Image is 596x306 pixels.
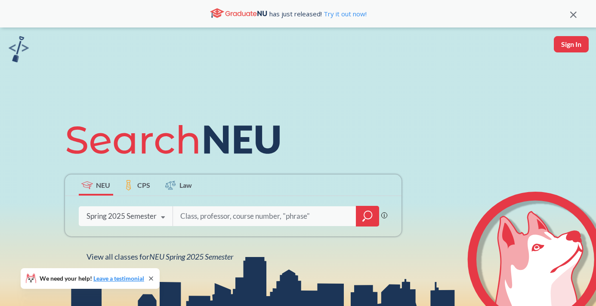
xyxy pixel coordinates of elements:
span: NEU [96,180,110,190]
span: CPS [137,180,150,190]
span: Law [179,180,192,190]
span: NEU Spring 2025 Semester [149,252,233,261]
input: Class, professor, course number, "phrase" [179,207,350,225]
span: has just released! [269,9,367,18]
a: Try it out now! [322,9,367,18]
a: sandbox logo [9,36,29,65]
span: We need your help! [40,275,144,282]
div: magnifying glass [356,206,379,226]
svg: magnifying glass [362,210,373,222]
img: sandbox logo [9,36,29,62]
div: Spring 2025 Semester [86,211,157,221]
a: Leave a testimonial [93,275,144,282]
button: Sign In [554,36,589,52]
span: View all classes for [86,252,233,261]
